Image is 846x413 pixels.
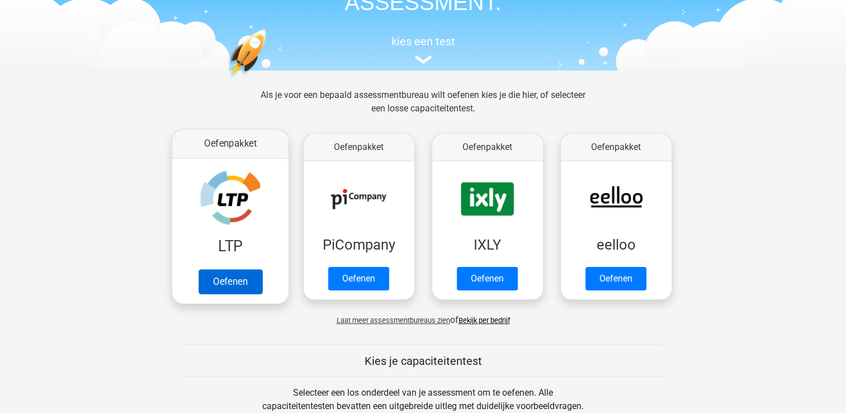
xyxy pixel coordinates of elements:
img: assessment [415,55,432,64]
a: Oefenen [198,269,262,294]
a: Oefenen [457,267,518,290]
a: Oefenen [328,267,389,290]
div: Als je voor een bepaald assessmentbureau wilt oefenen kies je die hier, of selecteer een losse ca... [252,88,594,129]
div: of [166,304,680,327]
img: oefenen [228,29,310,130]
a: Oefenen [585,267,646,290]
a: kies een test [166,35,680,64]
h5: Kies je capaciteitentest [185,354,662,368]
span: Laat meer assessmentbureaus zien [337,316,450,325]
h5: kies een test [166,35,680,48]
a: Bekijk per bedrijf [459,316,510,325]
